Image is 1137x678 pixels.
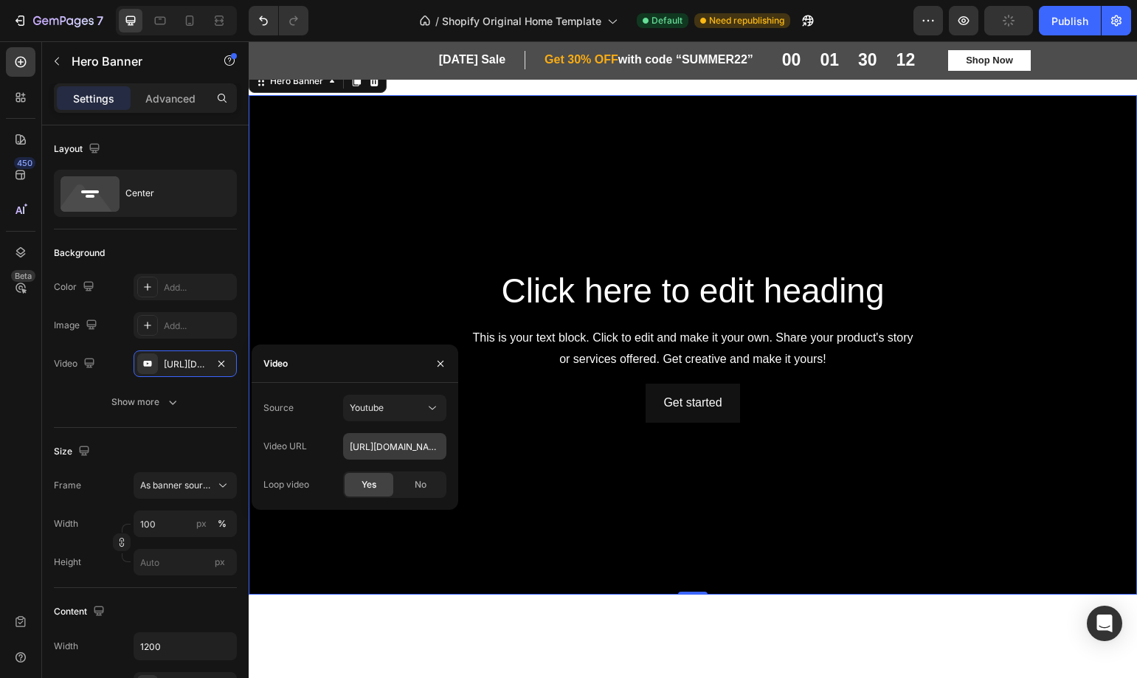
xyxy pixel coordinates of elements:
[249,6,308,35] div: Undo/Redo
[263,478,309,491] div: Loop video
[362,478,376,491] span: Yes
[54,479,81,492] label: Frame
[350,402,384,413] span: Youtube
[699,9,782,30] button: Shop Now
[435,13,439,29] span: /
[18,33,77,46] div: Hero Banner
[72,52,197,70] p: Hero Banner
[709,14,784,27] span: Need republishing
[652,14,682,27] span: Default
[134,472,237,499] button: As banner source
[54,389,237,415] button: Show more
[415,478,426,491] span: No
[164,281,233,294] div: Add...
[415,351,473,373] div: Get started
[190,11,274,27] p: [DATE] Sale
[54,354,98,374] div: Video
[215,556,225,567] span: px
[11,270,35,282] div: Beta
[73,91,114,106] p: Settings
[54,602,108,622] div: Content
[263,357,288,370] div: Video
[14,157,35,169] div: 450
[533,9,553,30] div: 00
[196,517,207,530] div: px
[213,515,231,533] button: px
[397,342,491,381] button: Get started
[609,9,629,30] div: 30
[218,517,227,530] div: %
[125,176,215,210] div: Center
[134,511,237,537] input: px%
[164,319,233,333] div: Add...
[54,246,105,260] div: Background
[54,277,97,297] div: Color
[296,11,505,27] p: with code “SUMMER22”
[343,395,446,421] button: Youtube
[164,358,207,371] div: [URL][DOMAIN_NAME]
[6,6,110,35] button: 7
[1039,6,1101,35] button: Publish
[134,549,237,575] input: px
[11,636,877,677] h2: WOMEN'S PERFUMES
[249,41,1137,678] iframe: To enrich screen reader interactions, please activate Accessibility in Grammarly extension settings
[263,401,294,415] div: Source
[296,12,370,24] span: Get 30% OFF
[571,9,590,30] div: 01
[193,515,210,533] button: %
[145,91,196,106] p: Advanced
[54,640,78,653] div: Width
[648,9,667,30] div: 12
[54,442,93,462] div: Size
[54,316,100,336] div: Image
[717,12,764,27] div: Shop Now
[111,395,180,409] div: Show more
[442,13,601,29] span: Shopify Original Home Template
[263,440,307,453] div: Video URL
[134,633,236,660] input: Auto
[97,12,103,30] p: 7
[343,433,446,460] input: E.g: https://www.youtube.com/watch?v=cyzh48XRS4M
[54,517,78,530] label: Width
[140,479,212,492] span: As banner source
[54,139,103,159] div: Layout
[1087,606,1122,641] div: Open Intercom Messenger
[1051,13,1088,29] div: Publish
[54,556,81,569] label: Height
